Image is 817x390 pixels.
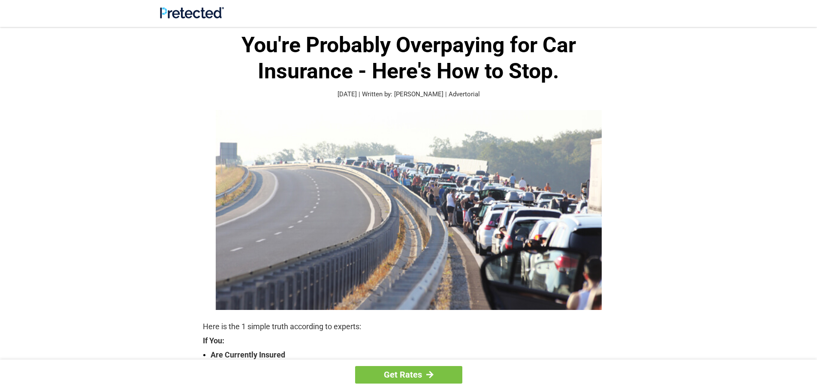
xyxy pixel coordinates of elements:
img: Site Logo [160,7,224,18]
p: [DATE] | Written by: [PERSON_NAME] | Advertorial [203,89,615,99]
h1: You're Probably Overpaying for Car Insurance - Here's How to Stop. [203,32,615,84]
strong: If You: [203,337,615,345]
p: Here is the 1 simple truth according to experts: [203,321,615,333]
strong: Are Currently Insured [211,349,615,361]
a: Site Logo [160,12,224,20]
a: Get Rates [355,366,462,384]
